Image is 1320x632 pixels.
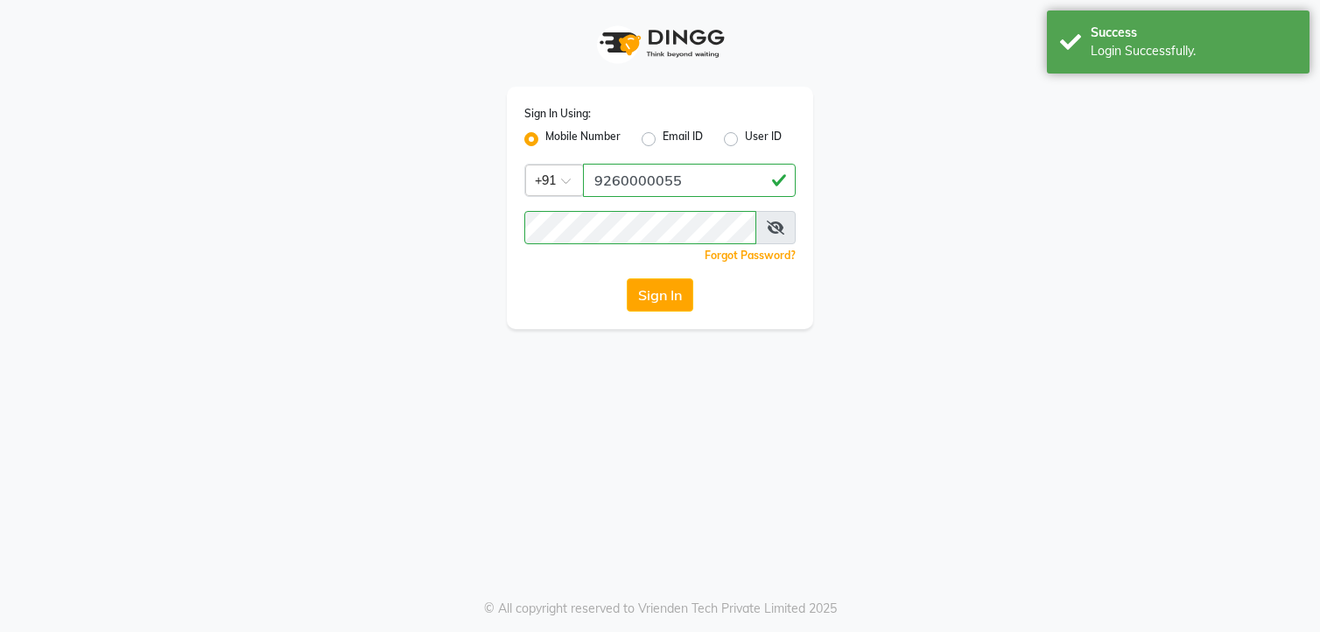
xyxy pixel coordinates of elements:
label: Email ID [663,129,703,150]
label: Sign In Using: [524,106,591,122]
img: logo1.svg [590,18,730,69]
label: Mobile Number [545,129,621,150]
input: Username [583,164,796,197]
input: Username [524,211,756,244]
button: Sign In [627,278,693,312]
label: User ID [745,129,782,150]
div: Login Successfully. [1091,42,1296,60]
div: Success [1091,24,1296,42]
a: Forgot Password? [705,249,796,262]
